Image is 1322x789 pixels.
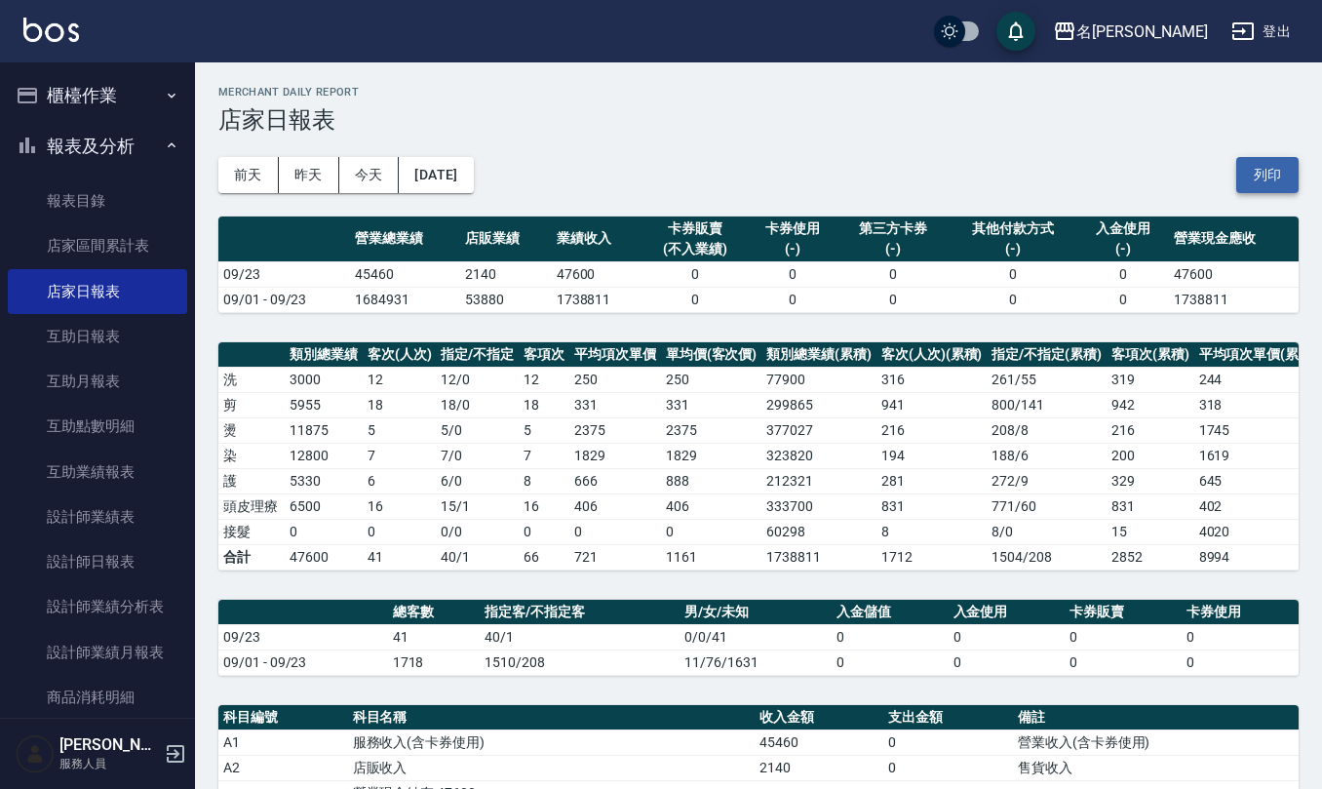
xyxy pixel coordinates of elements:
td: 18 [519,392,569,417]
td: 47600 [1169,261,1299,287]
a: 店家日報表 [8,269,187,314]
td: A1 [218,730,348,755]
td: 2375 [661,417,762,443]
td: 1684931 [350,287,460,312]
td: 染 [218,443,285,468]
td: 0 [1182,650,1299,675]
th: 客項次(累積) [1107,342,1194,368]
td: 66 [519,544,569,570]
td: 406 [569,493,661,519]
th: 客次(人次)(累積) [876,342,988,368]
a: 互助月報表 [8,359,187,404]
td: 1510/208 [480,650,680,675]
div: (-) [752,239,833,259]
td: 40/1 [480,624,680,650]
td: 5330 [285,468,363,493]
th: 入金使用 [949,600,1066,625]
div: 第三方卡券 [843,218,944,239]
a: 設計師業績月報表 [8,630,187,675]
th: 卡券販賣 [1065,600,1182,625]
td: 0 [519,519,569,544]
td: 7 [519,443,569,468]
th: 指定/不指定 [436,342,519,368]
td: 771 / 60 [987,493,1107,519]
td: 272 / 9 [987,468,1107,493]
td: 0 / 0 [436,519,519,544]
div: (-) [1083,239,1164,259]
td: 營業收入(含卡券使用) [1013,730,1299,755]
td: 09/23 [218,261,350,287]
th: 客項次 [519,342,569,368]
td: 12 [519,367,569,392]
button: 名[PERSON_NAME] [1045,12,1216,52]
td: 0 [949,287,1078,312]
td: 售貨收入 [1013,755,1299,780]
td: 331 [661,392,762,417]
td: 16 [363,493,437,519]
td: 剪 [218,392,285,417]
td: 12800 [285,443,363,468]
td: 8 [519,468,569,493]
td: 666 [569,468,661,493]
div: (不入業績) [647,239,742,259]
th: 指定客/不指定客 [480,600,680,625]
div: 卡券販賣 [647,218,742,239]
button: 櫃檯作業 [8,70,187,121]
td: 5 [363,417,437,443]
td: 0 [642,287,747,312]
td: 47600 [552,261,642,287]
a: 設計師業績分析表 [8,584,187,629]
td: 208 / 8 [987,417,1107,443]
td: 3000 [285,367,363,392]
td: 0 [949,650,1066,675]
h2: Merchant Daily Report [218,86,1299,99]
td: 6500 [285,493,363,519]
div: 其他付款方式 [953,218,1073,239]
a: 互助日報表 [8,314,187,359]
td: 5 / 0 [436,417,519,443]
td: 0 [1065,650,1182,675]
td: 護 [218,468,285,493]
td: 1738811 [1169,287,1299,312]
td: 12 [363,367,437,392]
td: 0 [1078,287,1169,312]
td: 0/0/41 [680,624,832,650]
div: 卡券使用 [752,218,833,239]
td: 41 [388,624,480,650]
th: 支出金額 [883,705,1013,730]
td: 接髮 [218,519,285,544]
td: 281 [876,468,988,493]
td: 250 [569,367,661,392]
td: 5 [519,417,569,443]
th: 平均項次單價 [569,342,661,368]
td: 377027 [761,417,876,443]
td: 0 [832,624,949,650]
button: save [996,12,1035,51]
a: 報表目錄 [8,178,187,223]
td: 2852 [1107,544,1194,570]
td: 0 [569,519,661,544]
td: 2140 [460,261,551,287]
td: 15 [1107,519,1194,544]
td: 216 [1107,417,1194,443]
td: 15 / 1 [436,493,519,519]
td: 0 [1065,624,1182,650]
h3: 店家日報表 [218,106,1299,134]
th: 客次(人次) [363,342,437,368]
th: 類別總業績(累積) [761,342,876,368]
td: 41 [363,544,437,570]
td: 60298 [761,519,876,544]
td: 燙 [218,417,285,443]
td: 831 [876,493,988,519]
td: 16 [519,493,569,519]
th: 卡券使用 [1182,600,1299,625]
td: 1738811 [761,544,876,570]
a: 互助業績報表 [8,450,187,494]
td: 0 [832,650,949,675]
p: 服務人員 [59,755,159,772]
img: Logo [23,18,79,42]
td: 831 [1107,493,1194,519]
td: A2 [218,755,348,780]
button: [DATE] [399,157,473,193]
td: 合計 [218,544,285,570]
